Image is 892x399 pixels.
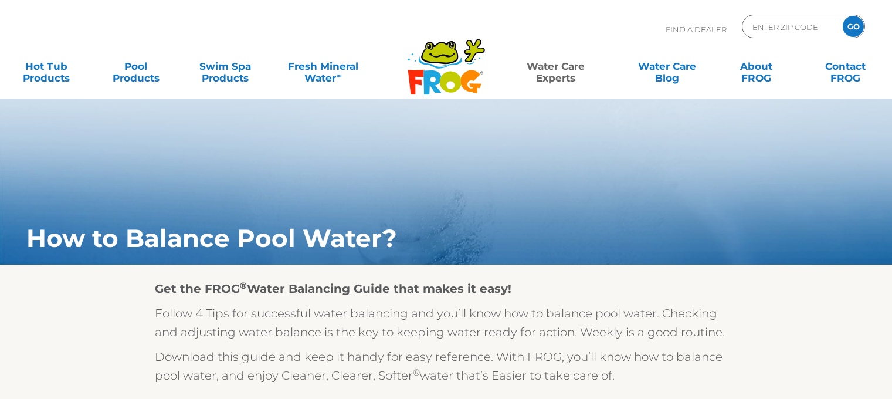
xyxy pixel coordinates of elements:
a: Water CareExperts [499,55,612,78]
img: Frog Products Logo [401,23,491,95]
a: Water CareBlog [632,55,701,78]
a: ContactFROG [811,55,880,78]
p: Follow 4 Tips for successful water balancing and you’ll know how to balance pool water. Checking ... [155,304,738,341]
sup: ∞ [336,71,341,80]
a: Hot TubProducts [12,55,81,78]
a: Fresh MineralWater∞ [280,55,367,78]
a: AboutFROG [721,55,791,78]
sup: ® [413,367,420,378]
a: Swim SpaProducts [191,55,260,78]
h1: How to Balance Pool Water? [26,224,796,252]
a: PoolProducts [101,55,170,78]
p: Download this guide and keep it handy for easy reference. With FROG, you’ll know how to balance p... [155,347,738,385]
strong: Get the FROG Water Balancing Guide that makes it easy! [155,282,511,296]
p: Find A Dealer [666,15,727,44]
sup: ® [240,280,247,291]
input: GO [843,16,864,37]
